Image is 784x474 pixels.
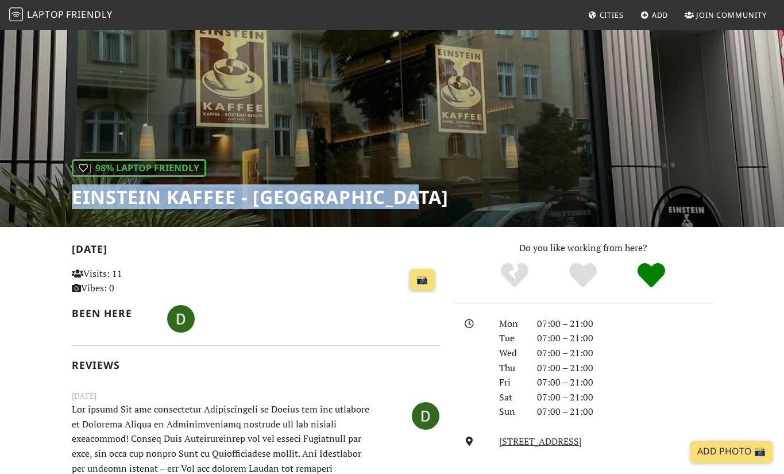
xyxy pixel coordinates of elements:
span: Friendly [66,8,112,21]
div: Sun [492,404,530,419]
a: [STREET_ADDRESS] [499,435,582,448]
div: 07:00 – 21:00 [530,331,720,346]
div: Fri [492,375,530,390]
a: LaptopFriendly LaptopFriendly [9,5,113,25]
span: Laptop [27,8,64,21]
div: 07:00 – 21:00 [530,346,720,361]
a: Join Community [680,5,771,25]
span: Join Community [696,10,767,20]
img: 6703-derjocker1245.jpg [167,305,195,333]
img: 6703-derjocker1245.jpg [412,402,439,430]
div: 07:00 – 21:00 [530,317,720,332]
div: Mon [492,317,530,332]
a: 📸 [410,269,435,291]
h2: Reviews [72,359,440,371]
h1: Einstein Kaffee - [GEOGRAPHIC_DATA] [72,186,449,208]
div: 07:00 – 21:00 [530,375,720,390]
span: Derjocker1245 [412,409,439,421]
div: Yes [549,261,617,290]
h2: [DATE] [72,243,440,260]
p: Visits: 11 Vibes: 0 [72,267,186,296]
div: Sat [492,390,530,405]
div: | 98% Laptop Friendly [72,159,206,178]
div: Definitely! [617,261,685,290]
span: Add [652,10,669,20]
a: Cities [584,5,628,25]
img: LaptopFriendly [9,7,23,21]
div: 07:00 – 21:00 [530,361,720,376]
p: Do you like working from here? [454,241,713,256]
div: Thu [492,361,530,376]
a: Add [636,5,673,25]
h2: Been here [72,307,153,319]
div: Wed [492,346,530,361]
div: No [481,261,549,290]
span: Derjocker1245 [167,311,195,324]
div: 07:00 – 21:00 [530,404,720,419]
div: 07:00 – 21:00 [530,390,720,405]
small: [DATE] [65,390,447,402]
span: Cities [600,10,624,20]
div: Tue [492,331,530,346]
